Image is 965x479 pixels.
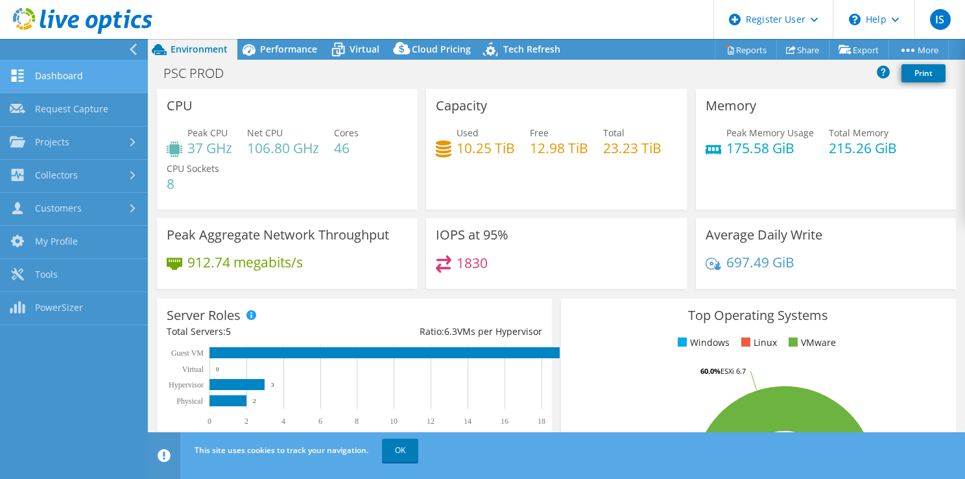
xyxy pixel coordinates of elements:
[382,439,418,462] a: OK
[444,325,457,338] span: 6.3
[171,349,204,358] text: Guest VM
[715,40,777,60] a: Reports
[167,228,389,242] h3: Peak Aggregate Network Throughput
[355,417,359,426] text: 8
[167,162,219,175] span: CPU Sockets
[726,255,794,269] h4: 697.49 GiB
[700,366,721,376] tspan: 60.0%
[829,127,888,139] span: Total Memory
[530,141,588,155] h4: 12.98 TiB
[271,382,274,388] text: 3
[208,417,211,426] text: 0
[829,141,897,155] h4: 215.26 GiB
[706,99,756,113] h3: Memory
[603,127,625,139] span: Total
[571,308,946,323] h3: Top Operating Systems
[354,325,542,339] div: Ratio: VMs per Hypervisor
[538,417,545,426] text: 18
[182,365,204,374] text: Virtual
[260,43,317,55] span: Performance
[457,256,488,270] h4: 1830
[195,445,368,456] span: This site uses cookies to track your navigation.
[457,127,479,139] span: Used
[603,141,661,155] h4: 23.23 TiB
[776,40,829,60] a: Share
[721,366,746,376] tspan: ESXi 6.7
[501,417,508,426] text: 16
[427,417,435,426] text: 12
[167,99,193,113] h3: CPU
[436,228,508,242] h3: IOPS at 95%
[253,398,256,404] text: 2
[187,141,232,155] h4: 37 GHz
[216,366,219,373] text: 0
[167,325,354,339] div: Total Servers:
[176,397,203,406] text: Physical
[318,417,322,426] text: 6
[888,40,949,60] a: More
[247,127,283,139] span: Net CPU
[167,177,219,191] h4: 8
[849,14,861,25] svg: \n
[281,417,285,426] text: 4
[171,43,228,55] span: Environment
[829,40,889,60] a: Export
[350,43,379,55] span: Virtual
[247,141,319,155] h4: 106.80 GHz
[390,417,398,426] text: 10
[901,64,946,82] a: Print
[674,336,730,350] li: Windows
[158,66,244,80] h1: PSC PROD
[726,141,814,155] h4: 175.58 GiB
[334,127,359,139] span: Cores
[187,255,303,269] h4: 912.74 megabits/s
[226,325,231,338] span: 5
[464,417,471,426] text: 14
[412,43,471,55] span: Cloud Pricing
[930,9,951,30] span: IS
[530,127,549,139] span: Free
[738,336,777,350] li: Linux
[436,99,487,113] h3: Capacity
[785,336,836,350] li: VMware
[187,127,228,139] span: Peak CPU
[503,43,560,55] span: Tech Refresh
[244,417,248,426] text: 2
[706,228,822,242] h3: Average Daily Write
[167,308,241,323] h3: Server Roles
[457,141,515,155] h4: 10.25 TiB
[726,127,814,139] span: Peak Memory Usage
[334,141,359,155] h4: 46
[169,380,204,389] text: Hypervisor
